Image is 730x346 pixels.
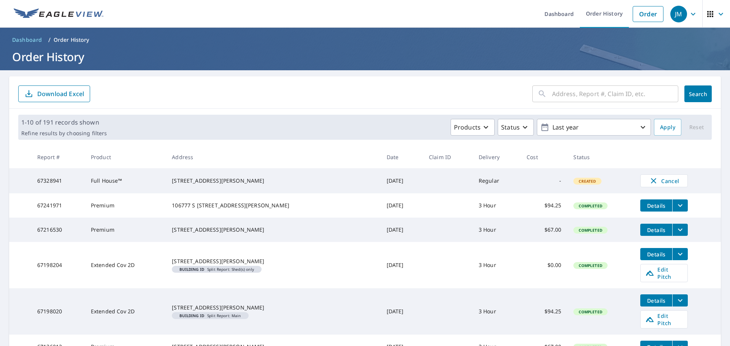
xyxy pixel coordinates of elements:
[31,193,85,218] td: 67241971
[85,146,166,168] th: Product
[645,312,683,327] span: Edit Pitch
[179,267,204,271] em: Building ID
[381,242,423,288] td: [DATE]
[473,168,521,193] td: Regular
[672,248,688,260] button: filesDropdownBtn-67198204
[672,224,688,236] button: filesDropdownBtn-67216530
[521,242,567,288] td: $0.00
[37,90,84,98] p: Download Excel
[645,297,668,304] span: Details
[172,258,374,265] div: [STREET_ADDRESS][PERSON_NAME]
[166,146,380,168] th: Address
[381,146,423,168] th: Date
[473,193,521,218] td: 3 Hour
[640,174,688,187] button: Cancel
[672,294,688,307] button: filesDropdownBtn-67198020
[9,49,721,65] h1: Order History
[31,168,85,193] td: 67328941
[9,34,45,46] a: Dashboard
[633,6,663,22] a: Order
[85,218,166,242] td: Premium
[473,146,521,168] th: Delivery
[473,242,521,288] td: 3 Hour
[179,314,204,318] em: Building ID
[640,264,688,282] a: Edit Pitch
[14,8,103,20] img: EV Logo
[12,36,42,44] span: Dashboard
[574,309,606,314] span: Completed
[21,118,107,127] p: 1-10 of 191 records shown
[521,288,567,335] td: $94.25
[175,314,245,318] span: Split Report: Main
[85,193,166,218] td: Premium
[31,218,85,242] td: 67216530
[9,34,721,46] nav: breadcrumb
[670,6,687,22] div: JM
[654,119,681,136] button: Apply
[574,203,606,209] span: Completed
[648,176,680,185] span: Cancel
[645,202,668,209] span: Details
[31,242,85,288] td: 67198204
[381,193,423,218] td: [DATE]
[501,123,520,132] p: Status
[172,226,374,234] div: [STREET_ADDRESS][PERSON_NAME]
[574,263,606,268] span: Completed
[640,310,688,329] a: Edit Pitch
[381,218,423,242] td: [DATE]
[172,304,374,311] div: [STREET_ADDRESS][PERSON_NAME]
[175,267,259,271] span: Split Report: Shed(s) only
[85,242,166,288] td: Extended Cov 2D
[640,294,672,307] button: detailsBtn-67198020
[640,248,672,260] button: detailsBtn-67198204
[454,123,481,132] p: Products
[85,288,166,335] td: Extended Cov 2D
[645,266,683,280] span: Edit Pitch
[48,35,51,44] li: /
[521,218,567,242] td: $67.00
[473,218,521,242] td: 3 Hour
[521,146,567,168] th: Cost
[672,199,688,212] button: filesDropdownBtn-67241971
[85,168,166,193] td: Full House™
[640,224,672,236] button: detailsBtn-67216530
[423,146,473,168] th: Claim ID
[31,146,85,168] th: Report #
[552,83,678,104] input: Address, Report #, Claim ID, etc.
[521,193,567,218] td: $94.25
[574,179,600,184] span: Created
[574,228,606,233] span: Completed
[381,168,423,193] td: [DATE]
[567,146,634,168] th: Status
[381,288,423,335] td: [DATE]
[172,202,374,209] div: 106777 S [STREET_ADDRESS][PERSON_NAME]
[54,36,89,44] p: Order History
[18,85,90,102] button: Download Excel
[645,226,668,234] span: Details
[498,119,534,136] button: Status
[473,288,521,335] td: 3 Hour
[549,121,638,134] p: Last year
[537,119,651,136] button: Last year
[684,85,712,102] button: Search
[645,251,668,258] span: Details
[21,130,107,137] p: Refine results by choosing filters
[172,177,374,185] div: [STREET_ADDRESS][PERSON_NAME]
[31,288,85,335] td: 67198020
[451,119,495,136] button: Products
[690,90,706,98] span: Search
[521,168,567,193] td: -
[660,123,675,132] span: Apply
[640,199,672,212] button: detailsBtn-67241971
